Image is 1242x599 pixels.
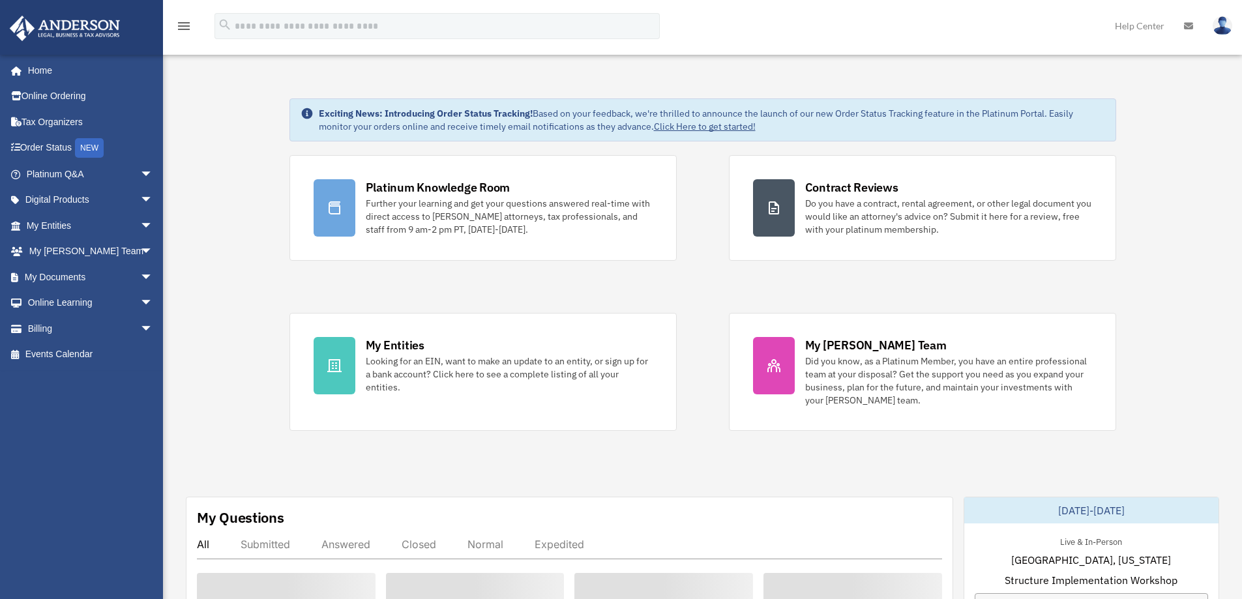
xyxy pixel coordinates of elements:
a: My Entitiesarrow_drop_down [9,212,173,239]
a: My [PERSON_NAME] Teamarrow_drop_down [9,239,173,265]
div: Expedited [535,538,584,551]
a: menu [176,23,192,34]
span: arrow_drop_down [140,315,166,342]
a: Online Learningarrow_drop_down [9,290,173,316]
div: Closed [402,538,436,551]
img: Anderson Advisors Platinum Portal [6,16,124,41]
div: Did you know, as a Platinum Member, you have an entire professional team at your disposal? Get th... [805,355,1092,407]
i: search [218,18,232,32]
strong: Exciting News: Introducing Order Status Tracking! [319,108,533,119]
a: Platinum Q&Aarrow_drop_down [9,161,173,187]
span: arrow_drop_down [140,187,166,214]
a: Platinum Knowledge Room Further your learning and get your questions answered real-time with dire... [289,155,677,261]
a: Order StatusNEW [9,135,173,162]
div: Looking for an EIN, want to make an update to an entity, or sign up for a bank account? Click her... [366,355,653,394]
div: [DATE]-[DATE] [964,497,1219,523]
div: My [PERSON_NAME] Team [805,337,947,353]
a: Click Here to get started! [654,121,756,132]
a: Online Ordering [9,83,173,110]
img: User Pic [1213,16,1232,35]
div: Normal [467,538,503,551]
a: Digital Productsarrow_drop_down [9,187,173,213]
div: Contract Reviews [805,179,898,196]
span: arrow_drop_down [140,212,166,239]
span: arrow_drop_down [140,264,166,291]
a: My Documentsarrow_drop_down [9,264,173,290]
span: arrow_drop_down [140,290,166,317]
div: Submitted [241,538,290,551]
div: Live & In-Person [1050,534,1132,548]
div: All [197,538,209,551]
div: Answered [321,538,370,551]
span: arrow_drop_down [140,239,166,265]
span: [GEOGRAPHIC_DATA], [US_STATE] [1011,552,1171,568]
a: My Entities Looking for an EIN, want to make an update to an entity, or sign up for a bank accoun... [289,313,677,431]
a: Contract Reviews Do you have a contract, rental agreement, or other legal document you would like... [729,155,1116,261]
i: menu [176,18,192,34]
div: NEW [75,138,104,158]
a: My [PERSON_NAME] Team Did you know, as a Platinum Member, you have an entire professional team at... [729,313,1116,431]
div: Do you have a contract, rental agreement, or other legal document you would like an attorney's ad... [805,197,1092,236]
span: arrow_drop_down [140,161,166,188]
div: Based on your feedback, we're thrilled to announce the launch of our new Order Status Tracking fe... [319,107,1105,133]
div: My Questions [197,508,284,527]
div: My Entities [366,337,424,353]
a: Home [9,57,166,83]
div: Platinum Knowledge Room [366,179,510,196]
a: Billingarrow_drop_down [9,315,173,342]
a: Events Calendar [9,342,173,368]
a: Tax Organizers [9,109,173,135]
span: Structure Implementation Workshop [1005,572,1177,588]
div: Further your learning and get your questions answered real-time with direct access to [PERSON_NAM... [366,197,653,236]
